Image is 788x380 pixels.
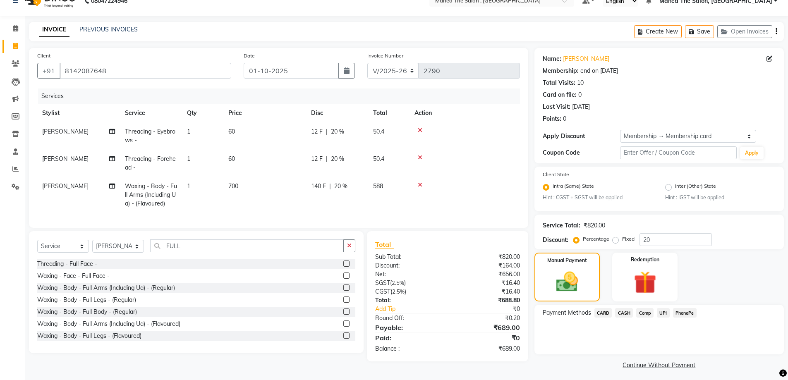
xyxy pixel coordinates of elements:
[369,344,448,353] div: Balance :
[563,55,609,63] a: [PERSON_NAME]
[673,308,697,318] span: PhonePe
[120,104,182,122] th: Service
[392,280,404,286] span: 2.5%
[187,128,190,135] span: 1
[37,320,180,328] div: Waxing - Body - Full Arms (Including Ua) - (Flavoured)
[369,261,448,270] div: Discount:
[615,308,633,318] span: CASH
[410,104,520,122] th: Action
[369,270,448,279] div: Net:
[448,296,526,305] div: ₹688.80
[375,288,390,295] span: CGST
[543,194,653,201] small: Hint : CGST + SGST will be applied
[543,67,579,75] div: Membership:
[39,22,69,37] a: INVOICE
[38,88,526,104] div: Services
[369,314,448,323] div: Round Off:
[60,63,231,79] input: Search by Name/Mobile/Email/Code
[311,155,323,163] span: 12 F
[448,333,526,343] div: ₹0
[375,240,394,249] span: Total
[42,128,89,135] span: [PERSON_NAME]
[42,155,89,163] span: [PERSON_NAME]
[543,91,577,99] div: Card on file:
[329,182,331,191] span: |
[543,55,561,63] div: Name:
[543,221,580,230] div: Service Total:
[369,323,448,332] div: Payable:
[634,25,682,38] button: Create New
[543,103,570,111] div: Last Visit:
[228,155,235,163] span: 60
[150,239,344,252] input: Search or Scan
[717,25,772,38] button: Open Invoices
[543,132,620,141] div: Apply Discount
[448,287,526,296] div: ₹16.40
[326,127,328,136] span: |
[187,182,190,190] span: 1
[536,361,782,370] a: Continue Without Payment
[228,128,235,135] span: 60
[37,332,141,340] div: Waxing - Body - Full Legs - (Flavoured)
[37,284,175,292] div: Waxing - Body - Full Arms (Including Ua) - (Regular)
[448,253,526,261] div: ₹820.00
[636,308,654,318] span: Comp
[448,270,526,279] div: ₹656.00
[331,155,344,163] span: 20 %
[584,221,605,230] div: ₹820.00
[244,52,255,60] label: Date
[311,182,326,191] span: 140 F
[331,127,344,136] span: 20 %
[657,308,670,318] span: UPI
[37,52,50,60] label: Client
[125,182,177,207] span: Waxing - Body - Full Arms (Including Ua) - (Flavoured)
[223,104,306,122] th: Price
[37,104,120,122] th: Stylist
[448,323,526,332] div: ₹689.00
[79,26,138,33] a: PREVIOUS INVOICES
[369,333,448,343] div: Paid:
[543,79,575,87] div: Total Visits:
[461,305,526,313] div: ₹0
[369,305,460,313] a: Add Tip
[369,287,448,296] div: ( )
[580,67,618,75] div: end on [DATE]
[37,63,60,79] button: +91
[369,296,448,305] div: Total:
[563,115,566,123] div: 0
[675,182,716,192] label: Inter (Other) State
[543,115,561,123] div: Points:
[685,25,714,38] button: Save
[553,182,594,192] label: Intra (Same) State
[631,256,659,263] label: Redemption
[578,91,582,99] div: 0
[373,182,383,190] span: 588
[37,296,136,304] div: Waxing - Body - Full Legs - (Regular)
[543,171,569,178] label: Client State
[392,288,405,295] span: 2.5%
[368,104,410,122] th: Total
[125,128,175,144] span: Threading - Eyebrows -
[334,182,347,191] span: 20 %
[42,182,89,190] span: [PERSON_NAME]
[740,147,764,159] button: Apply
[182,104,223,122] th: Qty
[306,104,368,122] th: Disc
[369,279,448,287] div: ( )
[665,194,776,201] small: Hint : IGST will be applied
[543,236,568,244] div: Discount:
[547,257,587,264] label: Manual Payment
[448,344,526,353] div: ₹689.00
[627,268,663,296] img: _gift.svg
[187,155,190,163] span: 1
[572,103,590,111] div: [DATE]
[369,253,448,261] div: Sub Total:
[373,128,384,135] span: 50.4
[577,79,584,87] div: 10
[311,127,323,136] span: 12 F
[583,235,609,243] label: Percentage
[543,148,620,157] div: Coupon Code
[125,155,176,171] span: Threading - Forehead -
[448,261,526,270] div: ₹164.00
[375,279,390,287] span: SGST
